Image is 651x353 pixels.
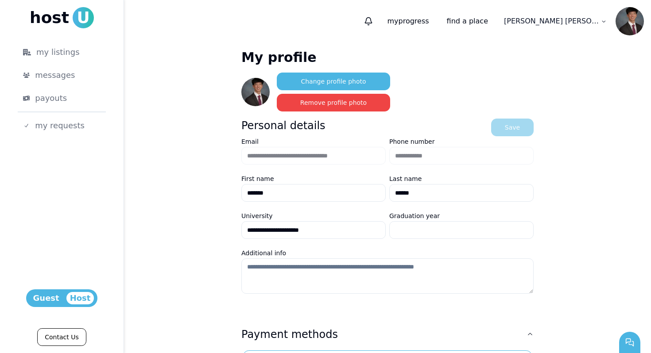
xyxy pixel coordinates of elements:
button: Change profile photo [277,73,390,90]
span: my requests [35,119,85,132]
label: University [241,212,273,219]
label: First name [241,175,274,182]
button: Remove profile photo [277,94,390,111]
label: Last name [389,175,422,182]
label: Additional info [241,249,286,257]
span: Host [66,292,94,304]
a: my requests [9,116,115,135]
p: progress [380,12,436,30]
label: Email [241,138,259,145]
button: Payment methods [241,320,534,349]
h2: My profile [241,50,317,65]
a: my listings [9,42,115,62]
label: Phone number [389,138,434,145]
p: [PERSON_NAME] [PERSON_NAME] [504,16,599,27]
h3: Personal details [241,119,325,136]
label: Graduation year [389,212,440,219]
a: Contact Us [37,328,86,346]
span: my [387,17,398,25]
span: U [73,7,94,28]
h3: Payment methods [241,327,338,341]
a: payouts [9,88,115,108]
img: Bennett Messer avatar [241,78,270,106]
a: messages [9,65,115,85]
span: messages [35,69,75,81]
span: Guest [30,292,63,304]
div: my listings [23,46,101,58]
span: host [30,9,69,27]
span: payouts [35,92,67,104]
a: hostU [30,7,94,28]
img: Bennett Messer avatar [616,7,644,35]
a: [PERSON_NAME] [PERSON_NAME] [499,12,612,30]
a: find a place [440,12,495,30]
